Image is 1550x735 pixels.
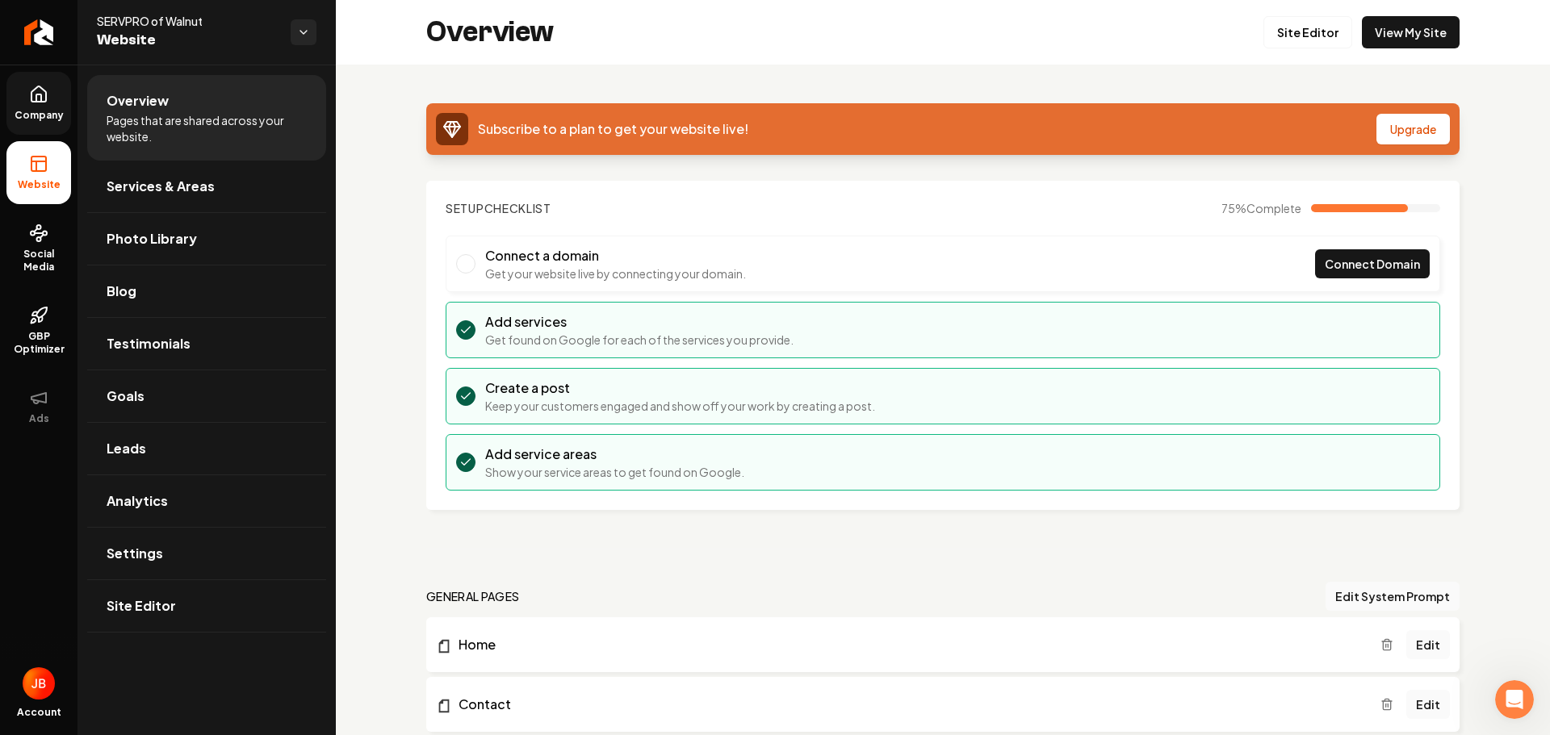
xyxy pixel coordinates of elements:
a: View My Site [1362,16,1460,48]
span: Pages that are shared across your website. [107,112,307,144]
button: Open user button [23,667,55,700]
a: GBP Optimizer [6,293,71,369]
button: Edit System Prompt [1326,582,1460,611]
span: GBP Optimizer [6,330,71,356]
a: Connect Domain [1315,249,1430,278]
span: Photo Library [107,229,197,248]
span: Ads [23,412,56,425]
a: Settings [87,528,326,579]
a: Edit [1406,690,1450,719]
a: Testimonials [87,318,326,370]
span: Services & Areas [107,177,215,196]
span: Site Editor [107,596,176,616]
a: Site Editor [1263,16,1352,48]
span: Overview [107,91,169,111]
p: Get found on Google for each of the services you provide. [485,332,794,348]
span: Analytics [107,491,168,511]
h2: Checklist [446,200,551,216]
span: Website [97,29,278,52]
h3: Connect a domain [485,246,746,265]
a: Company [6,72,71,135]
a: Contact [436,695,1380,714]
p: Keep your customers engaged and show off your work by creating a post. [485,398,875,414]
p: Get your website live by connecting your domain. [485,265,746,282]
span: Website [11,178,67,191]
span: Testimonials [107,334,191,353]
a: Social Media [6,211,71,286]
span: SERVPRO of Walnut [97,13,278,29]
h2: general pages [426,588,520,604]
span: Company [8,109,70,122]
span: Complete [1246,201,1301,215]
span: Blog [107,282,136,301]
span: Setup [446,201,484,215]
img: Rebolt Logo [24,19,54,45]
h3: Create a post [485,378,875,398]
a: Leads [87,423,326,474]
button: Ads [6,375,71,438]
span: Subscribe to a plan to get your website live! [478,120,748,137]
span: 75 % [1221,200,1301,216]
a: Photo Library [87,213,326,265]
span: Goals [107,386,145,406]
h3: Add service areas [485,445,744,464]
span: Leads [107,439,146,458]
a: Edit [1406,630,1450,659]
span: Social Media [6,248,71,274]
span: Connect Domain [1325,256,1420,273]
p: Show your service areas to get found on Google. [485,464,744,480]
iframe: Intercom live chat [1495,680,1534,719]
a: Analytics [87,475,326,527]
span: Settings [107,544,163,563]
a: Site Editor [87,580,326,632]
a: Services & Areas [87,161,326,212]
a: Goals [87,370,326,422]
h3: Add services [485,312,794,332]
a: Home [436,635,1380,654]
img: James basch [23,667,55,700]
button: Upgrade [1376,114,1450,144]
h2: Overview [426,16,554,48]
a: Blog [87,265,326,317]
span: Account [17,706,61,719]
